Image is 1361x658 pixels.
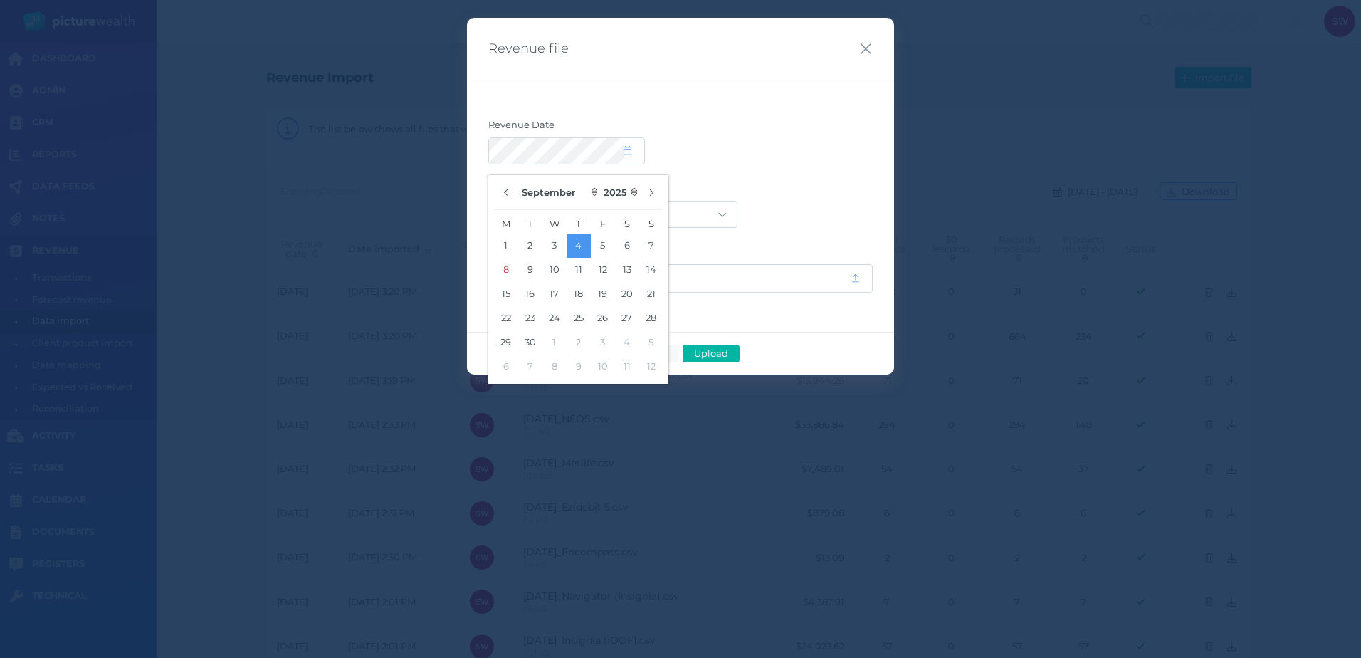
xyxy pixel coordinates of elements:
button: 4 [567,234,591,258]
button: 26 [591,306,615,330]
button: 2 [567,330,591,355]
button: 16 [518,282,542,306]
button: 8 [494,258,518,282]
span: T [518,215,542,234]
button: 11 [567,258,591,282]
span: No file selected [502,273,838,285]
button: Close [859,39,873,58]
button: 5 [639,330,663,355]
button: 21 [639,282,663,306]
label: Revenue Date [488,119,873,137]
button: 20 [615,282,639,306]
button: 25 [567,306,591,330]
span: S [639,215,663,234]
label: Provider [488,182,873,201]
button: 12 [591,258,615,282]
span: W [542,215,567,234]
button: 10 [591,355,615,379]
button: 6 [494,355,518,379]
span: F [591,215,615,234]
button: 5 [591,234,615,258]
button: 30 [518,330,542,355]
button: 12 [639,355,663,379]
button: 28 [639,306,663,330]
button: 13 [615,258,639,282]
button: 19 [591,282,615,306]
button: 9 [567,355,591,379]
button: 27 [615,306,639,330]
button: 4 [615,330,639,355]
button: 6 [615,234,639,258]
button: 29 [494,330,518,355]
button: 2 [518,234,542,258]
button: 14 [639,258,663,282]
button: 9 [518,258,542,282]
button: 3 [591,330,615,355]
button: 1 [542,330,567,355]
span: T [567,215,591,234]
button: 8 [542,355,567,379]
span: Revenue file [488,41,569,57]
button: 1 [494,234,518,258]
button: Upload [683,345,740,362]
button: 3 [542,234,567,258]
button: 11 [615,355,639,379]
button: 7 [639,234,663,258]
label: Revenue file [488,246,873,264]
button: 10 [542,258,567,282]
button: 24 [542,306,567,330]
button: 22 [494,306,518,330]
button: 15 [494,282,518,306]
button: 17 [542,282,567,306]
button: 7 [518,355,542,379]
span: Upload [688,348,734,359]
button: 18 [567,282,591,306]
button: 23 [518,306,542,330]
span: S [615,215,639,234]
span: M [494,215,518,234]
